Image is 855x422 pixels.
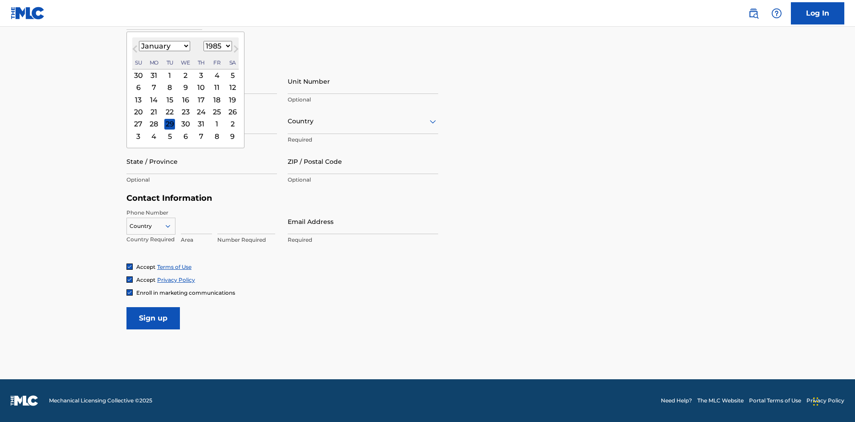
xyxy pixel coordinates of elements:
[164,57,175,68] div: Tuesday
[196,106,207,117] div: Choose Thursday, January 24th, 1985
[164,119,175,130] div: Choose Tuesday, January 29th, 1985
[212,94,222,105] div: Choose Friday, January 18th, 1985
[128,44,142,58] button: Previous Month
[212,70,222,81] div: Choose Friday, January 4th, 1985
[697,397,744,405] a: The MLC Website
[806,397,844,405] a: Privacy Policy
[164,82,175,93] div: Choose Tuesday, January 8th, 1985
[196,119,207,130] div: Choose Thursday, January 31st, 1985
[196,82,207,93] div: Choose Thursday, January 10th, 1985
[126,32,244,148] div: Choose Date
[149,119,159,130] div: Choose Monday, January 28th, 1985
[288,136,438,144] p: Required
[180,94,191,105] div: Choose Wednesday, January 16th, 1985
[196,131,207,142] div: Choose Thursday, February 7th, 1985
[227,70,238,81] div: Choose Saturday, January 5th, 1985
[227,106,238,117] div: Choose Saturday, January 26th, 1985
[227,57,238,68] div: Saturday
[196,94,207,105] div: Choose Thursday, January 17th, 1985
[126,59,729,69] h5: Personal Address
[229,44,243,58] button: Next Month
[149,94,159,105] div: Choose Monday, January 14th, 1985
[11,395,38,406] img: logo
[288,176,438,184] p: Optional
[227,82,238,93] div: Choose Saturday, January 12th, 1985
[180,57,191,68] div: Wednesday
[133,131,144,142] div: Choose Sunday, February 3rd, 1985
[126,176,277,184] p: Optional
[180,70,191,81] div: Choose Wednesday, January 2nd, 1985
[126,193,438,203] h5: Contact Information
[212,57,222,68] div: Friday
[745,4,762,22] a: Public Search
[133,119,144,130] div: Choose Sunday, January 27th, 1985
[791,2,844,24] a: Log In
[136,264,155,270] span: Accept
[133,106,144,117] div: Choose Sunday, January 20th, 1985
[749,397,801,405] a: Portal Terms of Use
[132,69,239,142] div: Month January, 1985
[771,8,782,19] img: help
[127,290,132,295] img: checkbox
[768,4,786,22] div: Help
[133,82,144,93] div: Choose Sunday, January 6th, 1985
[288,96,438,104] p: Optional
[180,106,191,117] div: Choose Wednesday, January 23rd, 1985
[127,277,132,282] img: checkbox
[149,57,159,68] div: Monday
[212,131,222,142] div: Choose Friday, February 8th, 1985
[164,106,175,117] div: Choose Tuesday, January 22nd, 1985
[217,236,275,244] p: Number Required
[157,276,195,283] a: Privacy Policy
[661,397,692,405] a: Need Help?
[149,106,159,117] div: Choose Monday, January 21st, 1985
[49,397,152,405] span: Mechanical Licensing Collective © 2025
[164,131,175,142] div: Choose Tuesday, February 5th, 1985
[133,70,144,81] div: Choose Sunday, December 30th, 1984
[196,57,207,68] div: Thursday
[126,307,180,329] input: Sign up
[149,82,159,93] div: Choose Monday, January 7th, 1985
[136,289,235,296] span: Enroll in marketing communications
[810,379,855,422] iframe: Chat Widget
[136,276,155,283] span: Accept
[180,82,191,93] div: Choose Wednesday, January 9th, 1985
[180,131,191,142] div: Choose Wednesday, February 6th, 1985
[212,119,222,130] div: Choose Friday, February 1st, 1985
[180,119,191,130] div: Choose Wednesday, January 30th, 1985
[288,236,438,244] p: Required
[149,131,159,142] div: Choose Monday, February 4th, 1985
[212,82,222,93] div: Choose Friday, January 11th, 1985
[813,388,818,415] div: Drag
[227,131,238,142] div: Choose Saturday, February 9th, 1985
[127,264,132,269] img: checkbox
[11,7,45,20] img: MLC Logo
[181,236,212,244] p: Area
[157,264,191,270] a: Terms of Use
[748,8,759,19] img: search
[164,70,175,81] div: Choose Tuesday, January 1st, 1985
[126,235,175,243] p: Country Required
[212,106,222,117] div: Choose Friday, January 25th, 1985
[133,94,144,105] div: Choose Sunday, January 13th, 1985
[133,57,144,68] div: Sunday
[164,94,175,105] div: Choose Tuesday, January 15th, 1985
[227,94,238,105] div: Choose Saturday, January 19th, 1985
[196,70,207,81] div: Choose Thursday, January 3rd, 1985
[149,70,159,81] div: Choose Monday, December 31st, 1984
[227,119,238,130] div: Choose Saturday, February 2nd, 1985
